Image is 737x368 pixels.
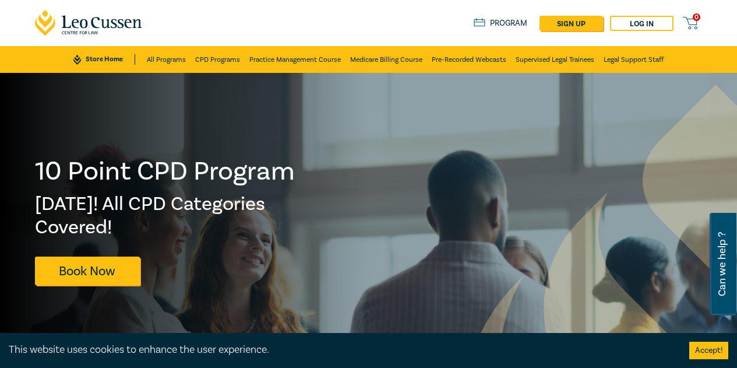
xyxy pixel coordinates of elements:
[9,342,672,358] div: This website uses cookies to enhance the user experience.
[35,192,296,239] h2: [DATE]! All CPD Categories Covered!
[432,46,506,73] a: Pre-Recorded Webcasts
[604,46,664,73] a: Legal Support Staff
[717,220,728,309] span: Can we help ?
[35,257,140,285] a: Book Now
[516,46,594,73] a: Supervised Legal Trainees
[539,16,603,31] a: sign up
[195,46,240,73] a: CPD Programs
[689,342,728,359] button: Accept cookies
[147,46,186,73] a: All Programs
[249,46,341,73] a: Practice Management Course
[610,16,673,31] a: Log in
[474,18,528,29] a: Program
[73,54,135,65] a: Store Home
[693,13,700,21] span: 0
[35,156,296,187] h1: 10 Point CPD Program
[350,46,422,73] a: Medicare Billing Course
